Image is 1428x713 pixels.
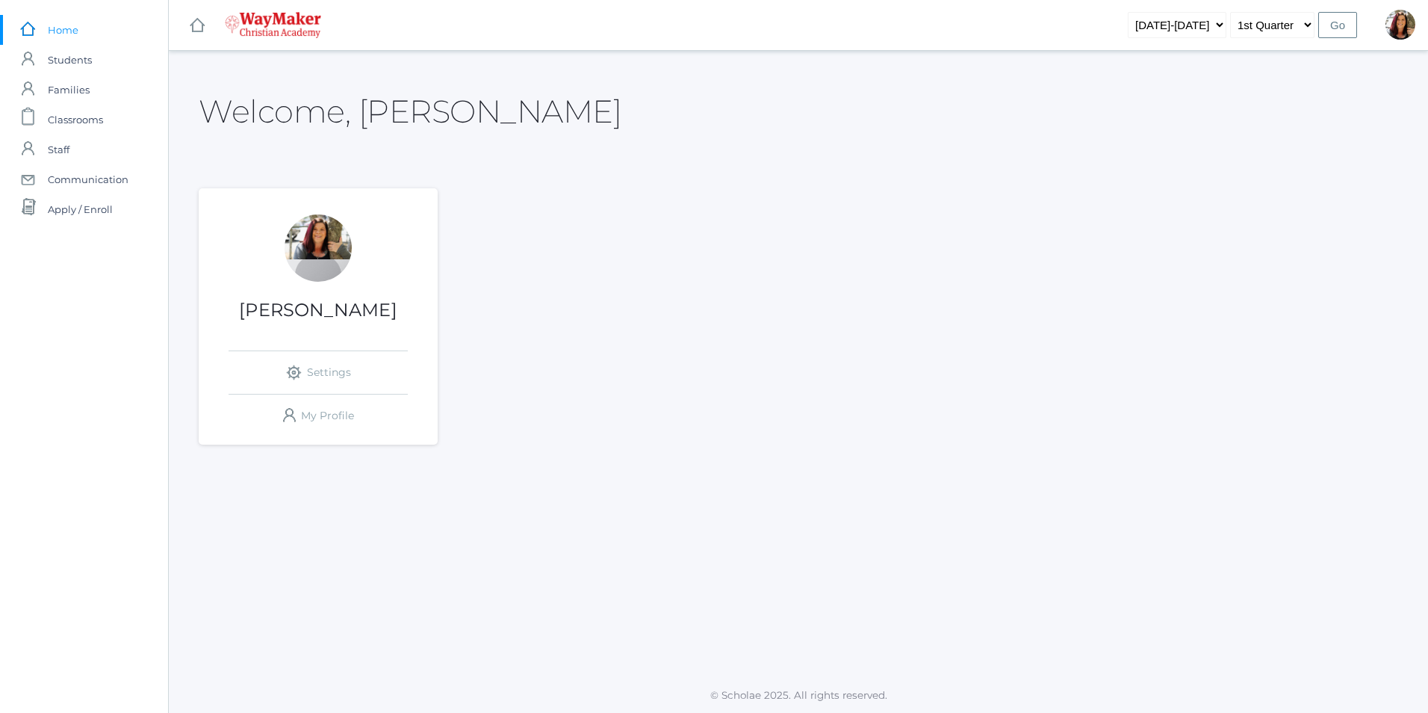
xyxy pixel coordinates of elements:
a: Settings [229,351,408,394]
span: Staff [48,135,69,164]
span: Students [48,45,92,75]
span: Home [48,15,78,45]
input: Go [1318,12,1357,38]
h2: Welcome, [PERSON_NAME] [199,94,621,129]
span: Apply / Enroll [48,194,113,224]
div: Gina Pecor [285,214,352,282]
p: © Scholae 2025. All rights reserved. [169,688,1428,703]
img: waymaker-logo-stack-white-1602f2b1af18da31a5905e9982d058868370996dac5278e84edea6dabf9a3315.png [225,12,321,38]
a: My Profile [229,395,408,437]
div: Gina Pecor [1385,10,1415,40]
span: Classrooms [48,105,103,135]
span: Communication [48,164,128,194]
h1: [PERSON_NAME] [199,300,438,320]
span: Families [48,75,90,105]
